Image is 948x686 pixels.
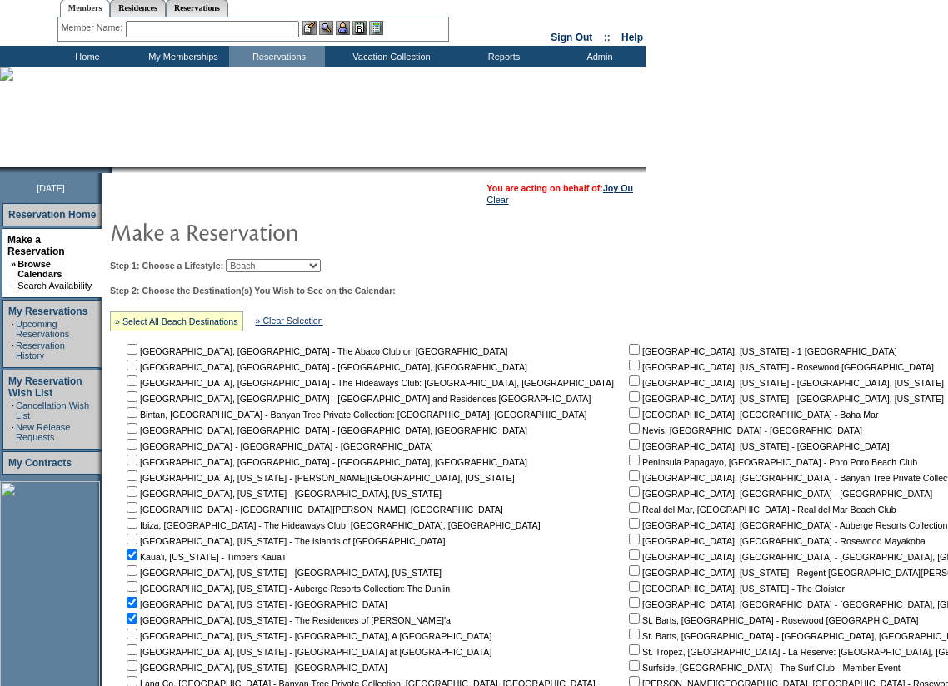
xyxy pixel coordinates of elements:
[37,46,133,67] td: Home
[12,400,14,420] td: ·
[256,316,323,326] a: » Clear Selection
[123,441,433,451] nobr: [GEOGRAPHIC_DATA] - [GEOGRAPHIC_DATA] - [GEOGRAPHIC_DATA]
[626,394,944,404] nobr: [GEOGRAPHIC_DATA], [US_STATE] - [GEOGRAPHIC_DATA], [US_STATE]
[123,568,442,578] nobr: [GEOGRAPHIC_DATA], [US_STATE] - [GEOGRAPHIC_DATA], [US_STATE]
[110,286,396,296] b: Step 2: Choose the Destination(s) You Wish to See on the Calendar:
[123,520,541,530] nobr: Ibiza, [GEOGRAPHIC_DATA] - The Hideaways Club: [GEOGRAPHIC_DATA], [GEOGRAPHIC_DATA]
[486,183,633,193] span: You are acting on behalf of:
[604,32,611,43] span: ::
[302,21,317,35] img: b_edit.gif
[626,425,862,435] nobr: Nevis, [GEOGRAPHIC_DATA] - [GEOGRAPHIC_DATA]
[12,341,14,360] td: ·
[123,394,591,404] nobr: [GEOGRAPHIC_DATA], [GEOGRAPHIC_DATA] - [GEOGRAPHIC_DATA] and Residences [GEOGRAPHIC_DATA]
[8,375,82,399] a: My Reservation Wish List
[551,32,592,43] a: Sign Out
[123,631,491,641] nobr: [GEOGRAPHIC_DATA], [US_STATE] - [GEOGRAPHIC_DATA], A [GEOGRAPHIC_DATA]
[37,183,65,193] span: [DATE]
[626,457,917,467] nobr: Peninsula Papagayo, [GEOGRAPHIC_DATA] - Poro Poro Beach Club
[8,457,72,469] a: My Contracts
[7,234,65,257] a: Make a Reservation
[336,21,350,35] img: Impersonate
[325,46,454,67] td: Vacation Collection
[8,306,87,317] a: My Reservations
[8,209,96,221] a: Reservation Home
[17,281,92,291] a: Search Availability
[107,167,112,173] img: promoShadowLeftCorner.gif
[626,663,901,673] nobr: Surfside, [GEOGRAPHIC_DATA] - The Surf Club - Member Event
[626,615,918,625] nobr: St. Barts, [GEOGRAPHIC_DATA] - Rosewood [GEOGRAPHIC_DATA]
[123,489,442,499] nobr: [GEOGRAPHIC_DATA], [US_STATE] - [GEOGRAPHIC_DATA], [US_STATE]
[110,215,443,248] img: pgTtlMakeReservation.gif
[62,21,126,35] div: Member Name:
[123,457,527,467] nobr: [GEOGRAPHIC_DATA], [GEOGRAPHIC_DATA] - [GEOGRAPHIC_DATA], [GEOGRAPHIC_DATA]
[229,46,325,67] td: Reservations
[550,46,646,67] td: Admin
[123,647,491,657] nobr: [GEOGRAPHIC_DATA], [US_STATE] - [GEOGRAPHIC_DATA] at [GEOGRAPHIC_DATA]
[123,663,387,673] nobr: [GEOGRAPHIC_DATA], [US_STATE] - [GEOGRAPHIC_DATA]
[319,21,333,35] img: View
[11,281,16,291] td: ·
[621,32,643,43] a: Help
[123,552,285,562] nobr: Kaua'i, [US_STATE] - Timbers Kaua'i
[123,346,508,356] nobr: [GEOGRAPHIC_DATA], [GEOGRAPHIC_DATA] - The Abaco Club on [GEOGRAPHIC_DATA]
[110,261,223,271] b: Step 1: Choose a Lifestyle:
[369,21,383,35] img: b_calculator.gif
[352,21,367,35] img: Reservations
[626,536,926,546] nobr: [GEOGRAPHIC_DATA], [GEOGRAPHIC_DATA] - Rosewood Mayakoba
[16,341,65,360] a: Reservation History
[123,599,387,609] nobr: [GEOGRAPHIC_DATA], [US_STATE] - [GEOGRAPHIC_DATA]
[626,362,934,372] nobr: [GEOGRAPHIC_DATA], [US_STATE] - Rosewood [GEOGRAPHIC_DATA]
[626,410,878,420] nobr: [GEOGRAPHIC_DATA], [GEOGRAPHIC_DATA] - Baha Mar
[11,259,16,269] b: »
[133,46,229,67] td: My Memberships
[626,441,890,451] nobr: [GEOGRAPHIC_DATA], [US_STATE] - [GEOGRAPHIC_DATA]
[123,473,515,483] nobr: [GEOGRAPHIC_DATA], [US_STATE] - [PERSON_NAME][GEOGRAPHIC_DATA], [US_STATE]
[486,195,508,205] a: Clear
[626,489,932,499] nobr: [GEOGRAPHIC_DATA], [GEOGRAPHIC_DATA] - [GEOGRAPHIC_DATA]
[123,425,527,435] nobr: [GEOGRAPHIC_DATA], [GEOGRAPHIC_DATA] - [GEOGRAPHIC_DATA], [GEOGRAPHIC_DATA]
[626,584,845,594] nobr: [GEOGRAPHIC_DATA], [US_STATE] - The Cloister
[12,319,14,339] td: ·
[626,378,944,388] nobr: [GEOGRAPHIC_DATA], [US_STATE] - [GEOGRAPHIC_DATA], [US_STATE]
[626,505,896,514] nobr: Real del Mar, [GEOGRAPHIC_DATA] - Real del Mar Beach Club
[115,316,238,326] a: » Select All Beach Destinations
[123,536,445,546] nobr: [GEOGRAPHIC_DATA], [US_STATE] - The Islands of [GEOGRAPHIC_DATA]
[123,378,614,388] nobr: [GEOGRAPHIC_DATA], [GEOGRAPHIC_DATA] - The Hideaways Club: [GEOGRAPHIC_DATA], [GEOGRAPHIC_DATA]
[123,505,503,514] nobr: [GEOGRAPHIC_DATA] - [GEOGRAPHIC_DATA][PERSON_NAME], [GEOGRAPHIC_DATA]
[123,362,527,372] nobr: [GEOGRAPHIC_DATA], [GEOGRAPHIC_DATA] - [GEOGRAPHIC_DATA], [GEOGRAPHIC_DATA]
[123,410,587,420] nobr: Bintan, [GEOGRAPHIC_DATA] - Banyan Tree Private Collection: [GEOGRAPHIC_DATA], [GEOGRAPHIC_DATA]
[123,615,451,625] nobr: [GEOGRAPHIC_DATA], [US_STATE] - The Residences of [PERSON_NAME]'a
[16,422,70,442] a: New Release Requests
[626,346,897,356] nobr: [GEOGRAPHIC_DATA], [US_STATE] - 1 [GEOGRAPHIC_DATA]
[16,400,89,420] a: Cancellation Wish List
[112,167,114,173] img: blank.gif
[603,183,633,193] a: Joy Ou
[17,259,62,279] a: Browse Calendars
[454,46,550,67] td: Reports
[16,319,69,339] a: Upcoming Reservations
[12,422,14,442] td: ·
[123,584,450,594] nobr: [GEOGRAPHIC_DATA], [US_STATE] - Auberge Resorts Collection: The Dunlin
